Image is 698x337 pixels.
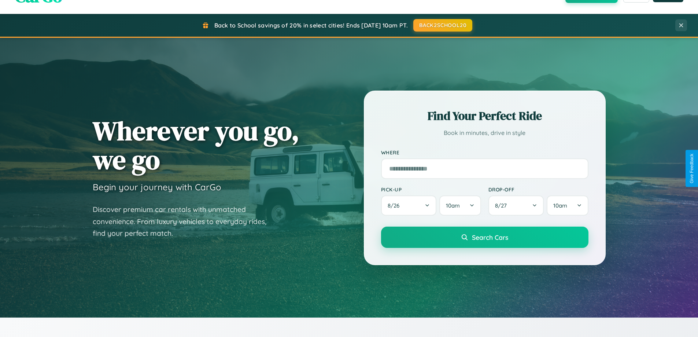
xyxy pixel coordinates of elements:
button: BACK2SCHOOL20 [413,19,472,32]
label: Pick-up [381,186,481,193]
span: Back to School savings of 20% in select cities! Ends [DATE] 10am PT. [214,22,408,29]
button: 10am [439,195,481,216]
button: 8/27 [488,195,544,216]
span: 8 / 26 [388,202,403,209]
h3: Begin your journey with CarGo [93,182,221,193]
button: Search Cars [381,227,588,248]
h1: Wherever you go, we go [93,116,299,174]
button: 10am [547,195,588,216]
label: Drop-off [488,186,588,193]
span: 10am [553,202,567,209]
span: Search Cars [472,233,508,241]
span: 8 / 27 [495,202,510,209]
span: 10am [446,202,460,209]
button: 8/26 [381,195,437,216]
label: Where [381,149,588,155]
p: Book in minutes, drive in style [381,128,588,138]
div: Give Feedback [689,154,694,183]
h2: Find Your Perfect Ride [381,108,588,124]
p: Discover premium car rentals with unmatched convenience. From luxury vehicles to everyday rides, ... [93,204,276,239]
